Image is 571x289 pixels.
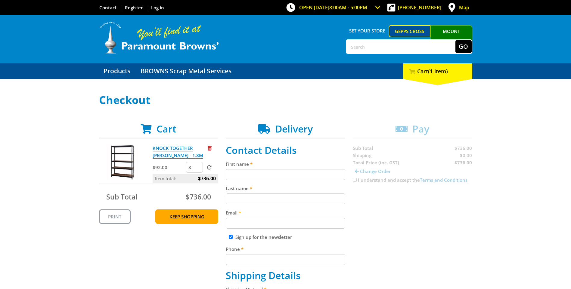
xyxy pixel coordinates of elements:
h1: Checkout [99,94,472,106]
a: Log in [151,5,164,11]
input: Please enter your last name. [226,193,345,204]
a: Remove from cart [208,145,212,151]
span: OPEN [DATE] [299,4,367,11]
div: Cart [403,63,472,79]
span: 8:00am - 5:00pm [329,4,367,11]
a: Print [99,209,131,224]
label: Sign up for the newsletter [235,234,292,240]
a: Go to the registration page [125,5,143,11]
a: Keep Shopping [155,209,218,224]
img: Paramount Browns' [99,21,219,54]
span: Cart [157,122,176,135]
a: Gepps Cross [389,25,430,37]
label: Phone [226,245,345,253]
span: $736.00 [186,192,211,202]
label: Last name [226,185,345,192]
span: (1 item) [428,68,448,75]
h2: Shipping Details [226,270,345,281]
h2: Contact Details [226,144,345,156]
span: $736.00 [198,174,216,183]
span: Sub Total [106,192,137,202]
label: Email [226,209,345,216]
a: KNOCK TOGETHER [PERSON_NAME] - 1.8M [153,145,203,159]
label: First name [226,160,345,168]
a: Go to the BROWNS Scrap Metal Services page [136,63,236,79]
p: Item total: [153,174,218,183]
input: Please enter your telephone number. [226,254,345,265]
p: $92.00 [153,164,185,171]
img: KNOCK TOGETHER SHELVING - 1.8M [105,144,141,181]
input: Search [346,40,455,53]
button: Go [455,40,472,53]
input: Please enter your email address. [226,218,345,229]
input: Please enter your first name. [226,169,345,180]
span: Set your store [346,25,389,36]
a: Go to the Contact page [99,5,116,11]
a: Mount [PERSON_NAME] [430,25,472,48]
a: Go to the Products page [99,63,135,79]
span: Delivery [275,122,313,135]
